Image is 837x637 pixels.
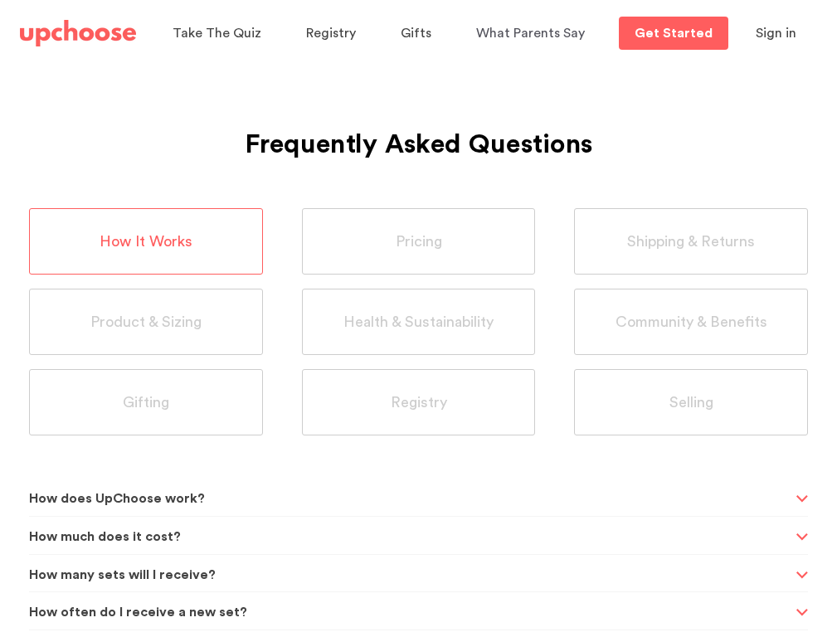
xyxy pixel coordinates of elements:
[123,393,169,412] span: Gifting
[735,17,817,50] button: Sign in
[343,313,494,332] span: Health & Sustainability
[173,27,261,40] span: Take The Quiz
[476,17,590,50] a: What Parents Say
[173,17,266,50] a: Take The Quiz
[396,232,442,251] span: Pricing
[619,17,728,50] a: Get Started
[476,27,585,40] span: What Parents Say
[306,17,361,50] a: Registry
[90,313,202,332] span: Product & Sizing
[29,517,791,557] span: How much does it cost?
[29,555,791,596] span: How many sets will I receive?
[100,232,192,251] span: How It Works
[401,17,436,50] a: Gifts
[635,27,713,40] p: Get Started
[29,88,808,166] h1: Frequently Asked Questions
[616,313,767,332] span: Community & Benefits
[20,20,136,46] img: UpChoose
[29,592,791,633] span: How often do I receive a new set?
[756,27,796,40] span: Sign in
[391,393,447,412] span: Registry
[29,479,791,519] span: How does UpChoose work?
[669,393,713,412] span: Selling
[20,17,136,51] a: UpChoose
[306,27,356,40] span: Registry
[627,232,755,251] span: Shipping & Returns
[401,27,431,40] span: Gifts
